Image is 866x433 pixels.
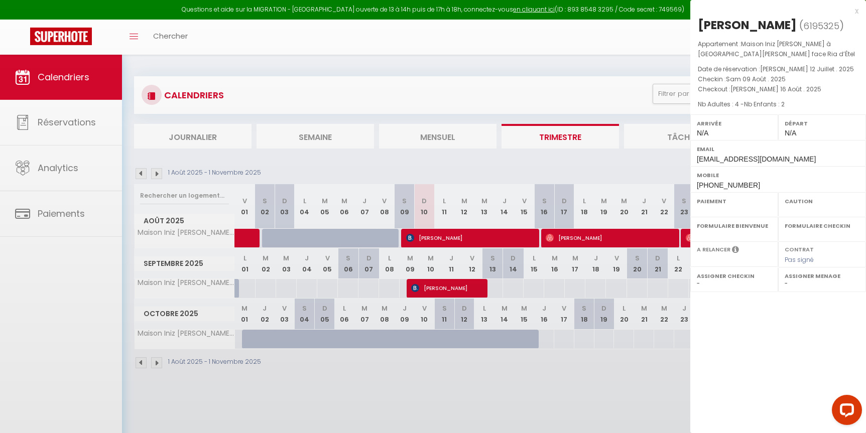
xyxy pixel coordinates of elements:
[785,129,796,137] span: N/A
[785,245,814,252] label: Contrat
[799,19,844,33] span: ( )
[785,118,859,128] label: Départ
[698,39,858,59] p: Appartement :
[697,221,772,231] label: Formulaire Bienvenue
[785,196,859,206] label: Caution
[690,5,858,17] div: x
[697,170,859,180] label: Mobile
[785,271,859,281] label: Assigner Menage
[697,245,730,254] label: A relancer
[785,255,814,264] span: Pas signé
[697,271,772,281] label: Assigner Checkin
[697,155,816,163] span: [EMAIL_ADDRESS][DOMAIN_NAME]
[760,65,854,73] span: [PERSON_NAME] 12 Juillet . 2025
[697,129,708,137] span: N/A
[698,100,785,108] span: Nb Adultes : 4 -
[698,84,858,94] p: Checkout :
[732,245,739,256] i: Sélectionner OUI si vous souhaiter envoyer les séquences de messages post-checkout
[730,85,821,93] span: [PERSON_NAME] 16 Août . 2025
[698,17,797,33] div: [PERSON_NAME]
[824,391,866,433] iframe: LiveChat chat widget
[697,144,859,154] label: Email
[698,74,858,84] p: Checkin :
[697,118,772,128] label: Arrivée
[726,75,786,83] span: Sam 09 Août . 2025
[785,221,859,231] label: Formulaire Checkin
[698,64,858,74] p: Date de réservation :
[697,181,760,189] span: [PHONE_NUMBER]
[744,100,785,108] span: Nb Enfants : 2
[698,40,855,58] span: Maison Iniz [PERSON_NAME] à [GEOGRAPHIC_DATA][PERSON_NAME] face Ria d’Étel
[697,196,772,206] label: Paiement
[803,20,839,32] span: 6195325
